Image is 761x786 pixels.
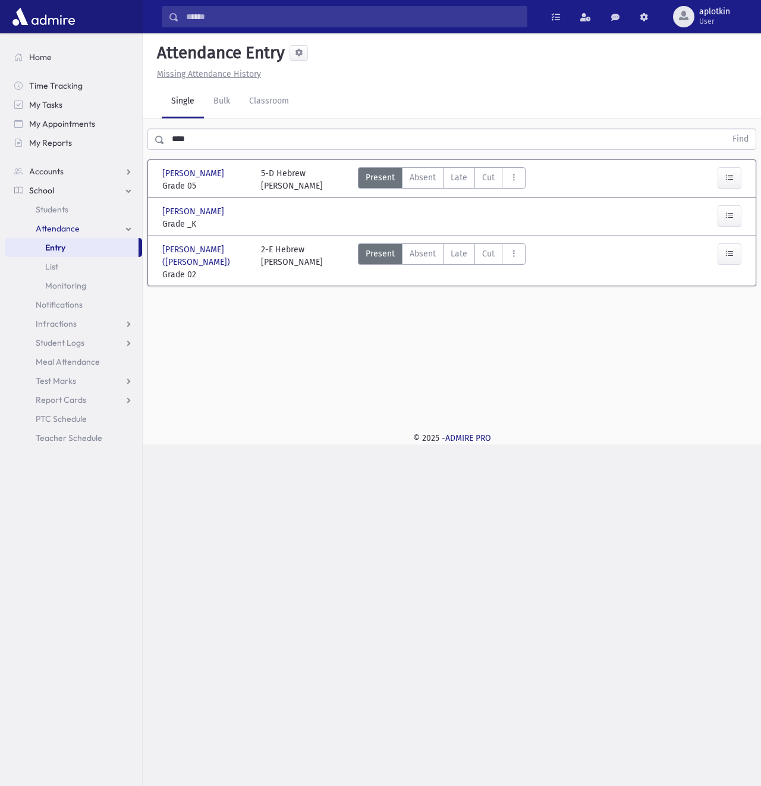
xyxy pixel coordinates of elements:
span: [PERSON_NAME] [162,167,227,180]
a: Missing Attendance History [152,69,261,79]
a: Meal Attendance [5,352,142,371]
span: PTC Schedule [36,414,87,424]
span: My Appointments [29,118,95,129]
span: My Tasks [29,99,62,110]
a: Single [162,85,204,118]
img: AdmirePro [10,5,78,29]
span: Test Marks [36,375,76,386]
a: Bulk [204,85,240,118]
span: Time Tracking [29,80,83,91]
span: Attendance [36,223,80,234]
a: Attendance [5,219,142,238]
a: My Reports [5,133,142,152]
a: Classroom [240,85,298,118]
h5: Attendance Entry [152,43,285,63]
a: Entry [5,238,139,257]
a: Time Tracking [5,76,142,95]
input: Search [179,6,527,27]
div: © 2025 - [162,432,742,444]
span: My Reports [29,137,72,148]
a: Notifications [5,295,142,314]
span: Absent [410,248,436,260]
a: Students [5,200,142,219]
span: Grade 05 [162,180,249,192]
a: Infractions [5,314,142,333]
a: Test Marks [5,371,142,390]
div: 5-D Hebrew [PERSON_NAME] [261,167,323,192]
span: Late [451,171,467,184]
a: Teacher Schedule [5,428,142,447]
div: AttTypes [358,243,526,281]
span: User [699,17,730,26]
a: PTC Schedule [5,409,142,428]
span: Meal Attendance [36,356,100,367]
span: Teacher Schedule [36,433,102,443]
a: My Appointments [5,114,142,133]
div: 2-E Hebrew [PERSON_NAME] [261,243,323,281]
span: List [45,261,58,272]
span: Cut [482,248,495,260]
span: Monitoring [45,280,86,291]
span: Infractions [36,318,77,329]
span: Late [451,248,467,260]
a: Student Logs [5,333,142,352]
span: Entry [45,242,65,253]
a: School [5,181,142,200]
span: School [29,185,54,196]
a: My Tasks [5,95,142,114]
span: [PERSON_NAME] [162,205,227,218]
span: Present [366,171,395,184]
span: Notifications [36,299,83,310]
a: Home [5,48,142,67]
span: Grade 02 [162,268,249,281]
button: Find [725,129,756,149]
a: Monitoring [5,276,142,295]
a: List [5,257,142,276]
span: aplotkin [699,7,730,17]
span: Present [366,248,395,260]
span: Student Logs [36,337,84,348]
a: Report Cards [5,390,142,409]
span: Report Cards [36,394,86,405]
span: Cut [482,171,495,184]
a: ADMIRE PRO [445,433,491,443]
span: [PERSON_NAME] ([PERSON_NAME]) [162,243,249,268]
span: Accounts [29,166,64,177]
span: Home [29,52,52,62]
u: Missing Attendance History [157,69,261,79]
div: AttTypes [358,167,526,192]
a: Accounts [5,162,142,181]
span: Absent [410,171,436,184]
span: Students [36,204,68,215]
span: Grade _K [162,218,249,230]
